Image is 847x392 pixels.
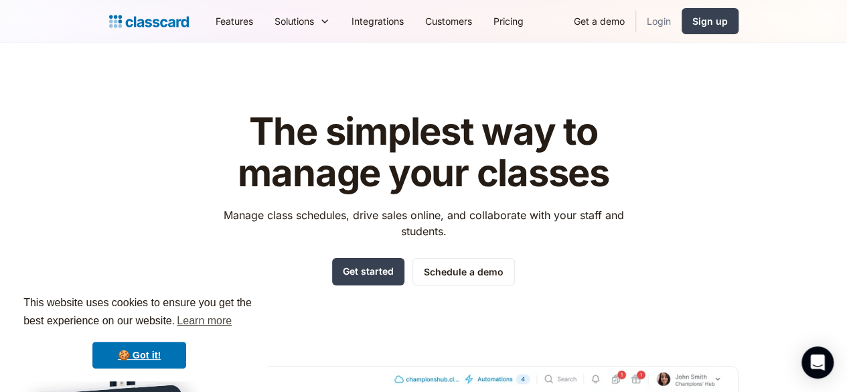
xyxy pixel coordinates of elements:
p: Manage class schedules, drive sales online, and collaborate with your staff and students. [211,207,636,239]
a: Get started [332,258,404,285]
a: Sign up [682,8,739,34]
a: Schedule a demo [412,258,515,285]
div: cookieconsent [11,282,268,381]
a: Integrations [341,6,414,36]
h1: The simplest way to manage your classes [211,111,636,194]
div: Solutions [264,6,341,36]
a: Get a demo [563,6,635,36]
a: Pricing [483,6,534,36]
div: Open Intercom Messenger [801,346,834,379]
div: Solutions [275,14,314,28]
div: Sign up [692,14,728,28]
a: Login [636,6,682,36]
span: This website uses cookies to ensure you get the best experience on our website. [23,295,255,331]
a: dismiss cookie message [92,342,186,369]
a: Features [205,6,264,36]
a: learn more about cookies [175,311,234,331]
a: Customers [414,6,483,36]
a: Logo [109,12,189,31]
